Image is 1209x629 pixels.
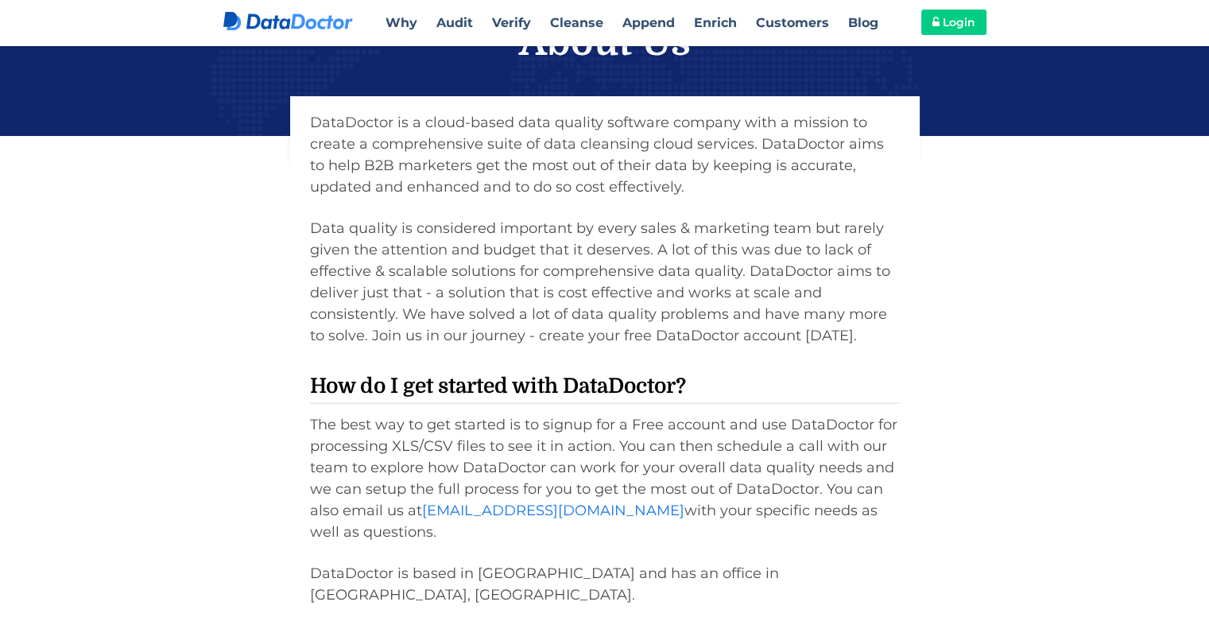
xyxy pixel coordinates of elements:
span: Append [622,15,675,30]
p: DataDoctor is a cloud-based data quality software company with a mission to create a comprehensiv... [310,108,900,202]
p: The best way to get started is to signup for a Free account and use DataDoctor for processing XLS... [310,410,900,547]
span: Enrich [694,15,737,30]
span: Audit [436,15,473,30]
a: [EMAIL_ADDRESS][DOMAIN_NAME] [422,502,684,519]
span: Cleanse [550,15,603,30]
span: Blog [848,15,878,30]
p: DataDoctor is based in [GEOGRAPHIC_DATA] and has an office in [GEOGRAPHIC_DATA], [GEOGRAPHIC_DATA]. [310,559,900,610]
p: Data quality is considered important by every sales & marketing team but rarely given the attenti... [310,214,900,351]
a: Login [921,10,986,35]
span: Verify [492,15,531,30]
span: Customers [756,15,829,30]
span: Why [386,15,417,30]
h2: How do I get started with DataDoctor? [310,371,900,404]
